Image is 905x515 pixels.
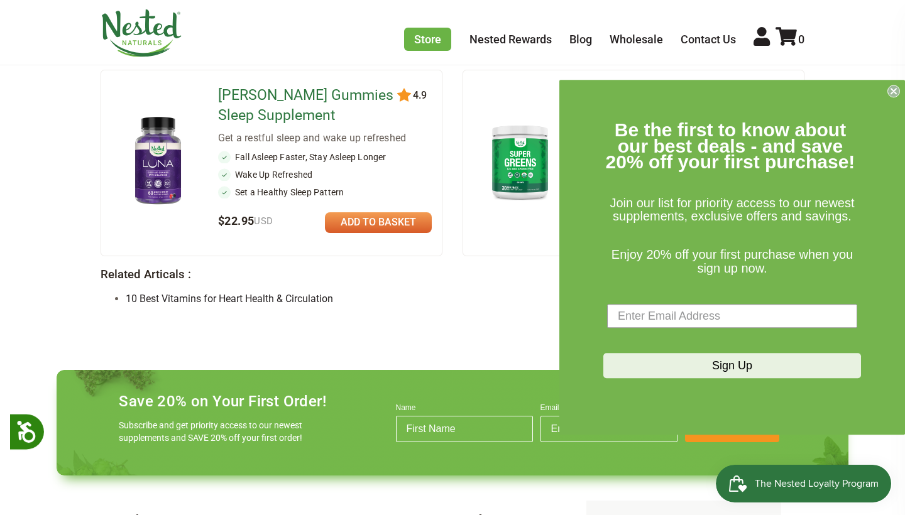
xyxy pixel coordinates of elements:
[218,151,432,163] li: Fall Asleep Faster, Stay Asleep Longer
[119,419,307,444] p: Subscribe and get priority access to our newest supplements and SAVE 20% off your first order!
[101,268,804,282] h3: Related Articals :
[396,416,533,442] input: First Name
[254,215,273,227] span: USD
[716,465,892,502] iframe: Button to open loyalty program pop-up
[887,85,900,97] button: Close dialog
[404,28,451,51] a: Store
[101,9,182,57] img: Nested Naturals
[540,403,677,416] label: Email Address
[218,131,432,146] div: Get a restful sleep and wake up refreshed
[121,114,195,210] img: Luna Gummies Sleep Supplement
[126,293,333,305] a: 10 Best Vitamins for Heart Health & Circulation
[218,168,432,181] li: Wake Up Refreshed
[610,33,663,46] a: Wholesale
[607,305,857,328] input: Enter Email Address
[776,33,804,46] a: 0
[606,119,855,172] span: Be the first to know about our best deals - and save 20% off your first purchase!
[559,80,905,435] div: FLYOUT Form
[681,33,736,46] a: Contact Us
[603,354,861,379] button: Sign Up
[540,416,677,442] input: Email Address
[218,214,273,227] span: $22.95
[798,33,804,46] span: 0
[396,403,533,416] label: Name
[569,33,592,46] a: Blog
[610,196,854,224] span: Join our list for priority access to our newest supplements, exclusive offers and savings.
[119,393,326,410] h4: Save 20% on Your First Order!
[218,186,432,198] li: Set a Healthy Sleep Pattern
[612,247,853,275] span: Enjoy 20% off your first purchase when you sign up now.
[469,33,552,46] a: Nested Rewards
[218,85,400,126] a: [PERSON_NAME] Gummies Sleep Supplement
[483,119,557,204] img: Super Greens - The Original Supergreens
